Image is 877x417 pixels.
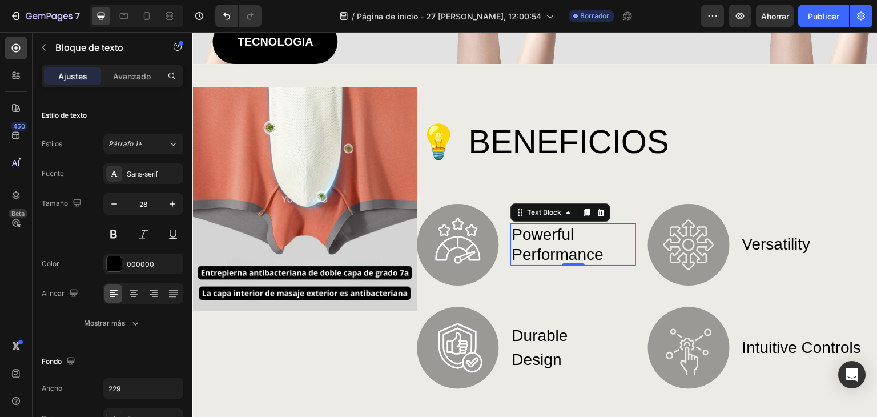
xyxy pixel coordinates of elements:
p: intuitive controls [550,304,673,328]
p: Bloque de texto [55,41,152,54]
font: / [352,11,355,21]
img: gempages_432750572815254551-ea24ee94-15a6-45b4-b855-9eb615890f33.svg [224,275,307,357]
p: versatility [550,201,673,224]
font: Avanzado [113,71,151,81]
font: Ahorrar [761,11,789,21]
font: Fondo [42,357,62,366]
font: 000000 [127,260,154,268]
p: powerful performance [319,193,442,232]
font: Estilos [42,139,62,148]
p: TECNOLOGIA [45,1,120,18]
font: Párrafo 1* [108,139,142,148]
font: Color [42,259,59,268]
font: Ajustes [58,71,87,81]
font: 7 [75,10,80,22]
h2: Rich Text Editor. Editing area: main [224,83,674,135]
div: Text Block [332,175,371,186]
button: 7 [5,5,85,27]
button: Publicar [798,5,849,27]
font: Beta [11,210,25,218]
font: Sans-serif [127,170,158,178]
img: gempages_432750572815254551-d722ac02-c72d-4a6c-a5ec-cdec11ae4bb7.svg [224,171,307,254]
img: gempages_432750572815254551-783c4379-1a16-4e2f-8b33-93938e52a2c8.svg [455,275,537,357]
font: Publicar [808,11,839,21]
div: Abrir Intercom Messenger [838,361,866,388]
font: Alinear [42,289,65,298]
font: Página de inicio - 27 [PERSON_NAME], 12:00:54 [357,11,541,21]
div: Deshacer/Rehacer [215,5,262,27]
button: Ahorrar [756,5,794,27]
font: Borrador [580,11,609,20]
font: Fuente [42,169,64,178]
font: Bloque de texto [55,42,123,53]
img: gempages_432750572815254551-03a78555-39ae-4605-9fc7-f69c1f119d6e.svg [455,171,537,254]
iframe: Área de diseño [192,32,877,417]
font: Tamaño [42,199,68,207]
button: Párrafo 1* [103,134,183,154]
font: Mostrar más [84,319,125,327]
font: 450 [13,122,25,130]
font: Ancho [42,384,62,392]
p: 💡 BENEFICIOS [226,85,673,134]
input: Auto [104,378,183,399]
button: Mostrar más [42,313,183,334]
font: Estilo de texto [42,111,87,119]
p: durable design [319,292,411,340]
